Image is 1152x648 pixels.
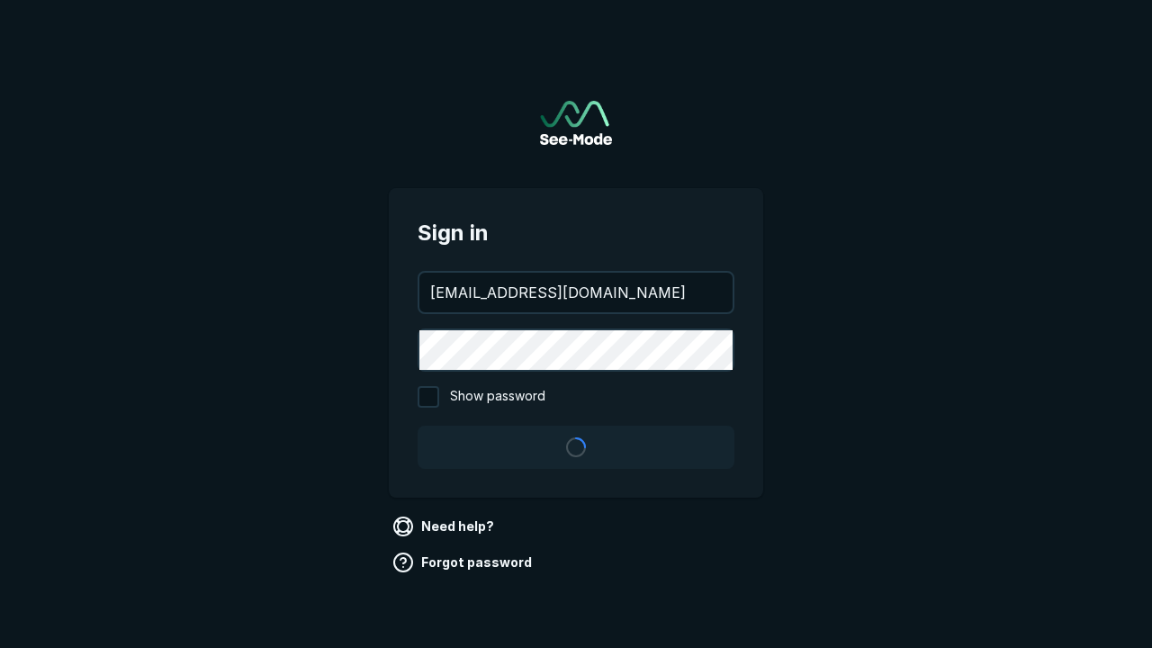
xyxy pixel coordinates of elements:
a: Need help? [389,512,501,541]
input: your@email.com [419,273,733,312]
a: Go to sign in [540,101,612,145]
img: See-Mode Logo [540,101,612,145]
span: Show password [450,386,545,408]
span: Sign in [418,217,734,249]
a: Forgot password [389,548,539,577]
